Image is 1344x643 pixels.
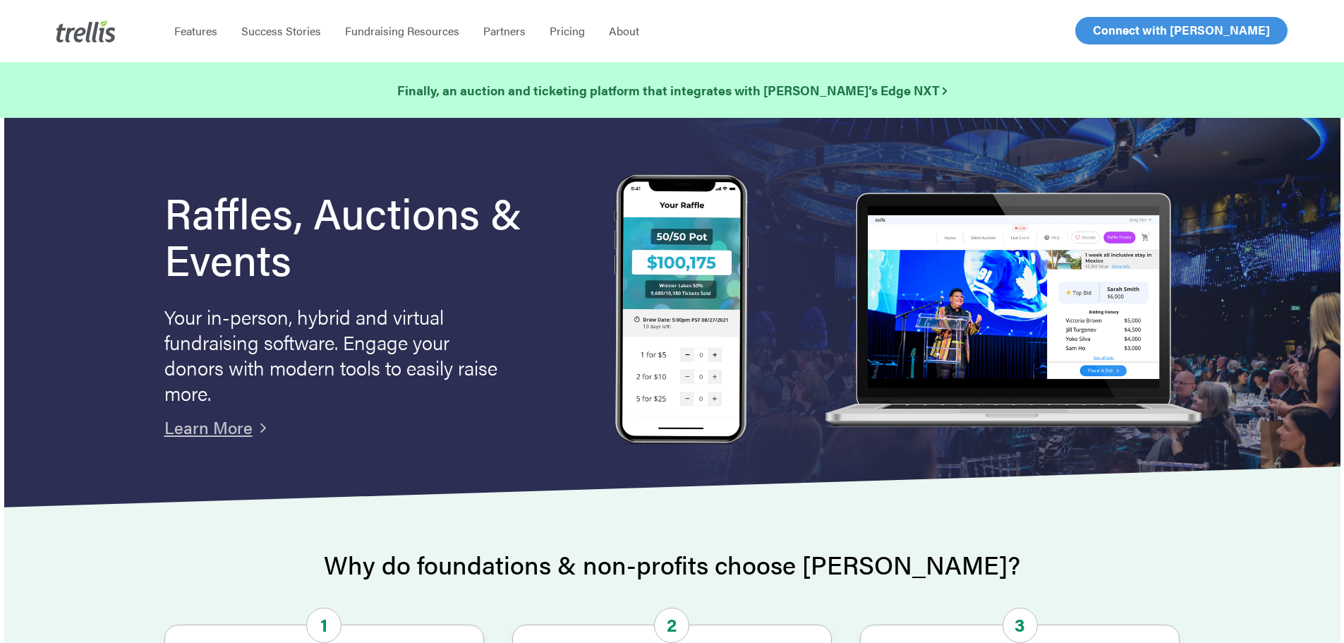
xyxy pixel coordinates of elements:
span: Fundraising Resources [345,23,459,39]
p: Your in-person, hybrid and virtual fundraising software. Engage your donors with modern tools to ... [164,304,503,405]
span: 1 [306,608,341,643]
a: Success Stories [229,24,333,38]
a: Connect with [PERSON_NAME] [1075,17,1288,44]
span: Connect with [PERSON_NAME] [1093,21,1270,38]
img: Trellis Raffles, Auctions and Event Fundraising [615,174,749,447]
a: Features [162,24,229,38]
h2: Why do foundations & non-profits choose [PERSON_NAME]? [164,551,1180,579]
span: 2 [654,608,689,643]
span: About [609,23,639,39]
span: Pricing [550,23,585,39]
h1: Raffles, Auctions & Events [164,188,561,282]
a: About [597,24,651,38]
a: Pricing [538,24,597,38]
img: rafflelaptop_mac_optim.png [817,193,1208,429]
a: Learn More [164,415,253,439]
a: Fundraising Resources [333,24,471,38]
a: Partners [471,24,538,38]
span: Features [174,23,217,39]
strong: Finally, an auction and ticketing platform that integrates with [PERSON_NAME]’s Edge NXT [397,81,947,99]
img: Trellis [56,20,116,42]
span: 3 [1003,608,1038,643]
span: Success Stories [241,23,321,39]
span: Partners [483,23,526,39]
a: Finally, an auction and ticketing platform that integrates with [PERSON_NAME]’s Edge NXT [397,80,947,100]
